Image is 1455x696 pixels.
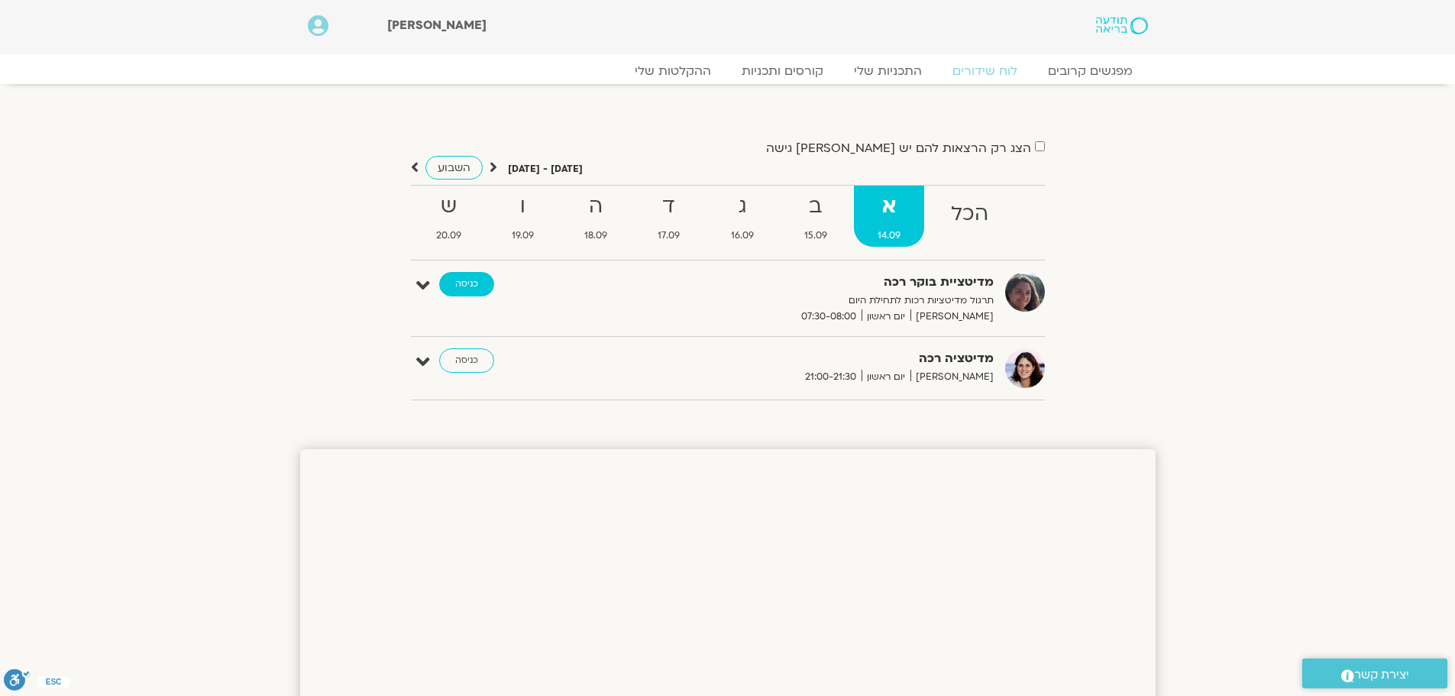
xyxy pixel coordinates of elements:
[707,189,778,224] strong: ג
[1354,665,1409,685] span: יצירת קשר
[619,63,726,79] a: ההקלטות שלי
[439,348,494,373] a: כניסה
[781,186,851,247] a: ב15.09
[854,228,924,244] span: 14.09
[508,161,583,177] p: [DATE] - [DATE]
[412,186,485,247] a: ש20.09
[1033,63,1148,79] a: מפגשים קרובים
[439,272,494,296] a: כניסה
[561,228,631,244] span: 18.09
[726,63,839,79] a: קורסים ותכניות
[862,369,910,385] span: יום ראשון
[561,186,631,247] a: ה18.09
[1302,659,1447,688] a: יצירת קשר
[927,197,1012,231] strong: הכל
[839,63,937,79] a: התכניות שלי
[862,309,910,325] span: יום ראשון
[910,369,994,385] span: [PERSON_NAME]
[781,189,851,224] strong: ב
[619,272,994,293] strong: מדיטציית בוקר רכה
[438,160,470,175] span: השבוע
[796,309,862,325] span: 07:30-08:00
[781,228,851,244] span: 15.09
[707,186,778,247] a: ג16.09
[308,63,1148,79] nav: Menu
[707,228,778,244] span: 16.09
[619,293,994,309] p: תרגול מדיטציות רכות לתחילת היום
[387,17,487,34] span: [PERSON_NAME]
[937,63,1033,79] a: לוח שידורים
[488,189,558,224] strong: ו
[634,189,703,224] strong: ד
[910,309,994,325] span: [PERSON_NAME]
[412,228,485,244] span: 20.09
[488,186,558,247] a: ו19.09
[619,348,994,369] strong: מדיטציה רכה
[425,156,483,180] a: השבוע
[854,189,924,224] strong: א
[634,186,703,247] a: ד17.09
[927,186,1012,247] a: הכל
[412,189,485,224] strong: ש
[488,228,558,244] span: 19.09
[854,186,924,247] a: א14.09
[634,228,703,244] span: 17.09
[561,189,631,224] strong: ה
[800,369,862,385] span: 21:00-21:30
[766,141,1031,155] label: הצג רק הרצאות להם יש [PERSON_NAME] גישה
